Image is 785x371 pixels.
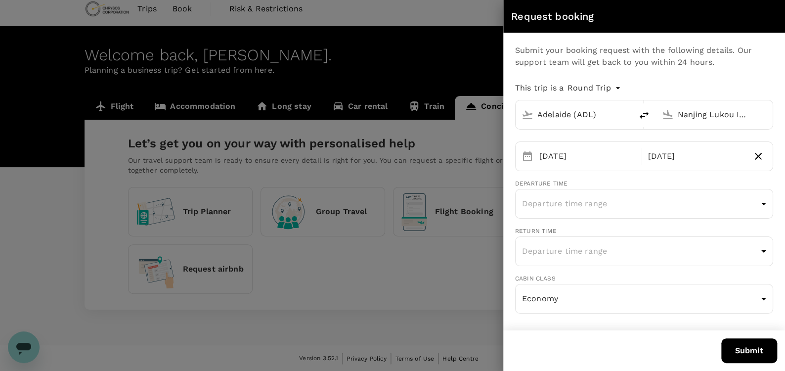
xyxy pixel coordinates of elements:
[515,82,564,94] p: This trip is a
[632,103,656,127] button: delete
[760,8,777,25] button: close
[644,147,748,166] div: [DATE]
[515,45,773,68] p: Submit your booking request with the following details. Our support team will get back to you wit...
[522,245,757,257] p: Departure time range
[511,8,760,24] div: Request booking
[515,179,567,189] div: Departure time
[515,238,773,264] div: Departure time range
[515,329,773,339] div: Travellers
[766,113,768,115] button: Open
[515,286,773,311] div: Economy
[515,274,773,284] div: Cabin class
[721,338,777,363] button: Submit
[522,198,757,210] p: Departure time range
[515,227,773,236] div: Return time
[567,80,623,96] div: Round Trip
[535,147,640,166] div: [DATE]
[678,107,752,122] input: Going to
[537,107,611,122] input: Depart from
[625,113,627,115] button: Open
[515,191,773,216] div: Departure time range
